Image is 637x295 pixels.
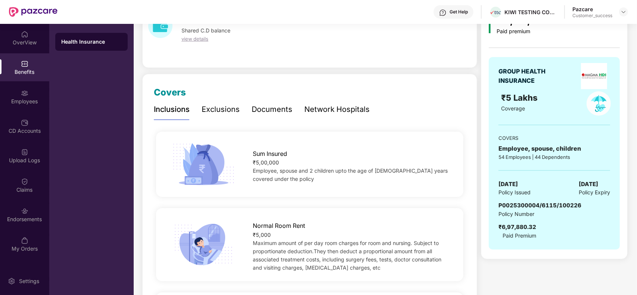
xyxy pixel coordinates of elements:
[503,232,536,240] span: Paid Premium
[501,105,525,112] span: Coverage
[498,211,534,217] span: Policy Number
[21,178,28,185] img: svg+xml;base64,PHN2ZyBpZD0iQ2xhaW0iIHhtbG5zPSJodHRwOi8vd3d3LnczLm9yZy8yMDAwL3N2ZyIgd2lkdGg9IjIwIi...
[498,180,518,189] span: [DATE]
[621,9,627,15] img: svg+xml;base64,PHN2ZyBpZD0iRHJvcGRvd24tMzJ4MzIiIHhtbG5zPSJodHRwOi8vd3d3LnczLm9yZy8yMDAwL3N2ZyIgd2...
[579,188,610,197] span: Policy Expiry
[21,237,28,244] img: svg+xml;base64,PHN2ZyBpZD0iTXlfT3JkZXJzIiBkYXRhLW5hbWU9Ik15IE9yZGVycyIgeG1sbnM9Imh0dHA6Ly93d3cudz...
[148,14,173,38] img: download
[304,104,370,115] div: Network Hospitals
[253,149,287,159] span: Sum Insured
[8,277,15,285] img: svg+xml;base64,PHN2ZyBpZD0iU2V0dGluZy0yMHgyMCIgeG1sbnM9Imh0dHA6Ly93d3cudzMub3JnLzIwMDAvc3ZnIiB3aW...
[252,104,292,115] div: Documents
[572,6,612,13] div: Pazcare
[181,11,247,24] span: ₹ 27,125.00
[498,188,531,197] span: Policy Issued
[498,144,610,153] div: Employee, spouse, children
[17,277,41,285] div: Settings
[181,27,230,34] span: Shared C.D balance
[501,93,540,103] span: ₹5 Lakhs
[450,9,468,15] div: Get Help
[498,134,610,142] div: COVERS
[498,223,536,232] div: ₹6,97,880.32
[253,231,450,239] div: ₹5,000
[497,28,569,35] div: Paid premium
[253,240,441,271] span: Maximum amount of per day room charges for room and nursing. Subject to proportionate deduction.T...
[572,13,612,19] div: Customer_success
[21,60,28,68] img: svg+xml;base64,PHN2ZyBpZD0iQmVuZWZpdHMiIHhtbG5zPSJodHRwOi8vd3d3LnczLm9yZy8yMDAwL3N2ZyIgd2lkdGg9Ij...
[21,90,28,97] img: svg+xml;base64,PHN2ZyBpZD0iRW1wbG95ZWVzIiB4bWxucz0iaHR0cDovL3d3dy53My5vcmcvMjAwMC9zdmciIHdpZHRoPS...
[9,7,58,17] img: New Pazcare Logo
[21,148,28,156] img: svg+xml;base64,PHN2ZyBpZD0iVXBsb2FkX0xvZ3MiIGRhdGEtbmFtZT0iVXBsb2FkIExvZ3MiIHhtbG5zPSJodHRwOi8vd3...
[61,38,122,45] div: Health Insurance
[498,67,564,85] div: GROUP HEALTH INSURANCE
[21,31,28,38] img: svg+xml;base64,PHN2ZyBpZD0iSG9tZSIgeG1sbnM9Imh0dHA6Ly93d3cudzMub3JnLzIwMDAvc3ZnIiB3aWR0aD0iMjAiIG...
[170,221,237,268] img: icon
[202,104,240,115] div: Exclusions
[439,9,447,16] img: svg+xml;base64,PHN2ZyBpZD0iSGVscC0zMngzMiIgeG1sbnM9Imh0dHA6Ly93d3cudzMub3JnLzIwMDAvc3ZnIiB3aWR0aD...
[154,87,186,98] span: Covers
[579,180,598,189] span: [DATE]
[490,11,501,15] img: logo.png
[253,221,305,230] span: Normal Room Rent
[504,9,557,16] div: KIWI TESTING CONSULTANCY INDIA PRIVATE LIMITED
[581,63,607,89] img: insurerLogo
[21,207,28,215] img: svg+xml;base64,PHN2ZyBpZD0iRW5kb3JzZW1lbnRzIiB4bWxucz0iaHR0cDovL3d3dy53My5vcmcvMjAwMC9zdmciIHdpZH...
[587,91,611,116] img: policyIcon
[170,141,237,188] img: icon
[253,167,448,182] span: Employee, spouse and 2 children upto the age of [DEMOGRAPHIC_DATA] years covered under the policy
[181,36,208,42] span: view details
[21,119,28,126] img: svg+xml;base64,PHN2ZyBpZD0iQ0RfQWNjb3VudHMiIGRhdGEtbmFtZT0iQ0QgQWNjb3VudHMiIHhtbG5zPSJodHRwOi8vd3...
[253,159,450,167] div: ₹5,00,000
[498,202,581,209] span: P0025300004/6115/100226
[498,153,610,161] div: 54 Employees | 44 Dependents
[154,104,190,115] div: Inclusions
